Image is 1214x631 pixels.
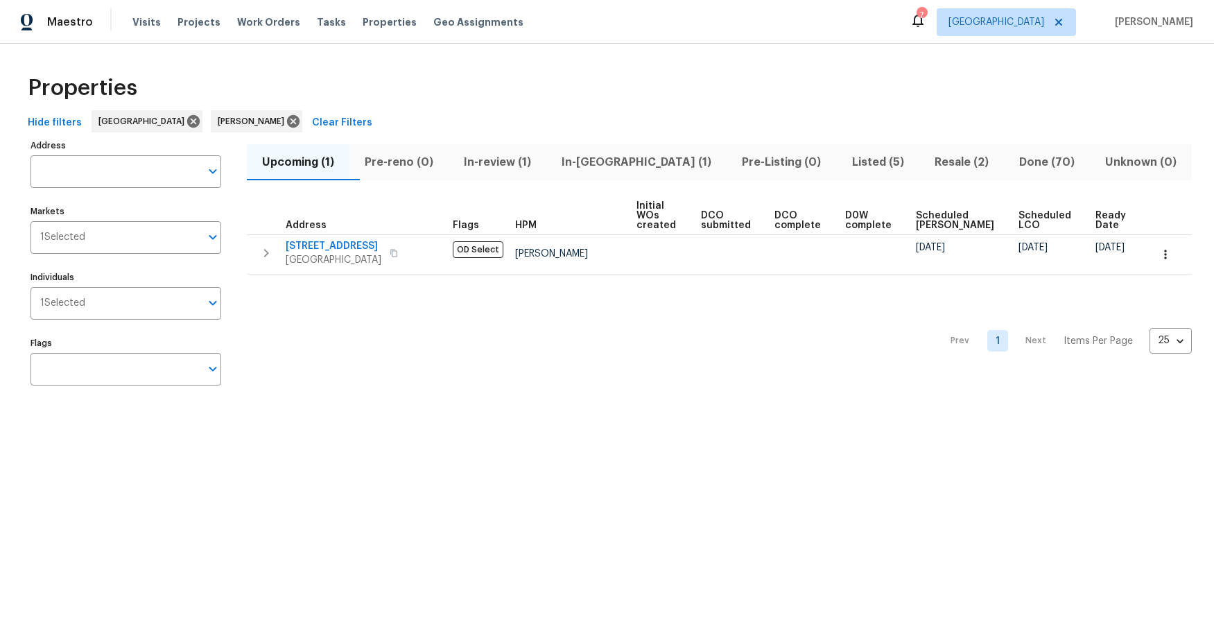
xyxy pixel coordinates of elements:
[40,297,85,309] span: 1 Selected
[286,221,327,230] span: Address
[306,110,378,136] button: Clear Filters
[1095,243,1125,252] span: [DATE]
[1095,211,1127,230] span: Ready Date
[636,201,677,230] span: Initial WOs created
[515,221,537,230] span: HPM
[98,114,190,128] span: [GEOGRAPHIC_DATA]
[701,211,752,230] span: DCO submitted
[845,153,911,172] span: Listed (5)
[1064,334,1133,348] p: Items Per Page
[1018,243,1048,252] span: [DATE]
[317,17,346,27] span: Tasks
[363,15,417,29] span: Properties
[916,211,996,230] span: Scheduled [PERSON_NAME]
[1150,322,1192,358] div: 25
[47,15,93,29] span: Maestro
[286,239,381,253] span: [STREET_ADDRESS]
[28,81,137,95] span: Properties
[928,153,996,172] span: Resale (2)
[774,211,822,230] span: DCO complete
[1012,153,1082,172] span: Done (70)
[358,153,440,172] span: Pre-reno (0)
[218,114,290,128] span: [PERSON_NAME]
[948,15,1044,29] span: [GEOGRAPHIC_DATA]
[312,114,372,132] span: Clear Filters
[433,15,523,29] span: Geo Assignments
[1018,211,1072,230] span: Scheduled LCO
[203,227,223,247] button: Open
[1098,153,1183,172] span: Unknown (0)
[22,110,87,136] button: Hide filters
[31,141,221,150] label: Address
[937,283,1192,399] nav: Pagination Navigation
[31,339,221,347] label: Flags
[28,114,82,132] span: Hide filters
[31,207,221,216] label: Markets
[203,359,223,379] button: Open
[987,330,1008,352] a: Goto page 1
[203,293,223,313] button: Open
[255,153,341,172] span: Upcoming (1)
[515,249,588,259] span: [PERSON_NAME]
[735,153,828,172] span: Pre-Listing (0)
[40,232,85,243] span: 1 Selected
[453,221,479,230] span: Flags
[31,273,221,282] label: Individuals
[203,162,223,181] button: Open
[453,241,503,258] span: OD Select
[845,211,892,230] span: D0W complete
[457,153,538,172] span: In-review (1)
[211,110,302,132] div: [PERSON_NAME]
[132,15,161,29] span: Visits
[916,243,945,252] span: [DATE]
[555,153,718,172] span: In-[GEOGRAPHIC_DATA] (1)
[917,8,926,22] div: 7
[92,110,202,132] div: [GEOGRAPHIC_DATA]
[237,15,300,29] span: Work Orders
[177,15,220,29] span: Projects
[1109,15,1193,29] span: [PERSON_NAME]
[286,253,381,267] span: [GEOGRAPHIC_DATA]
